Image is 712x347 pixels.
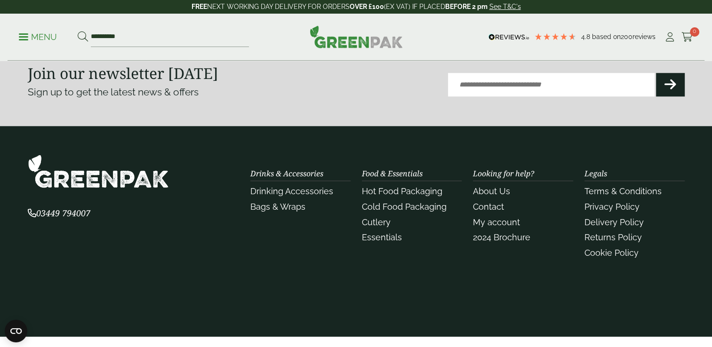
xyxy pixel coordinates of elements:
[28,207,90,219] span: 03449 794007
[362,186,442,196] a: Hot Food Packaging
[19,32,57,43] p: Menu
[28,85,323,100] p: Sign up to get the latest news & offers
[681,32,693,42] i: Cart
[473,186,510,196] a: About Us
[445,3,488,10] strong: BEFORE 2 pm
[19,32,57,41] a: Menu
[362,217,391,227] a: Cutlery
[621,33,632,40] span: 200
[584,217,644,227] a: Delivery Policy
[28,209,90,218] a: 03449 794007
[192,3,207,10] strong: FREE
[28,63,218,83] strong: Join our newsletter [DATE]
[5,320,27,342] button: Open CMP widget
[534,32,576,41] div: 4.79 Stars
[473,217,520,227] a: My account
[489,3,521,10] a: See T&C's
[584,186,662,196] a: Terms & Conditions
[250,186,333,196] a: Drinking Accessories
[28,154,169,189] img: GreenPak Supplies
[584,232,642,242] a: Returns Policy
[473,232,530,242] a: 2024 Brochure
[681,30,693,44] a: 0
[250,202,305,212] a: Bags & Wraps
[664,32,676,42] i: My Account
[592,33,621,40] span: Based on
[362,232,402,242] a: Essentials
[310,25,403,48] img: GreenPak Supplies
[690,27,699,37] span: 0
[473,202,504,212] a: Contact
[350,3,384,10] strong: OVER £100
[362,202,447,212] a: Cold Food Packaging
[632,33,656,40] span: reviews
[488,34,529,40] img: REVIEWS.io
[581,33,592,40] span: 4.8
[584,248,639,258] a: Cookie Policy
[584,202,640,212] a: Privacy Policy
